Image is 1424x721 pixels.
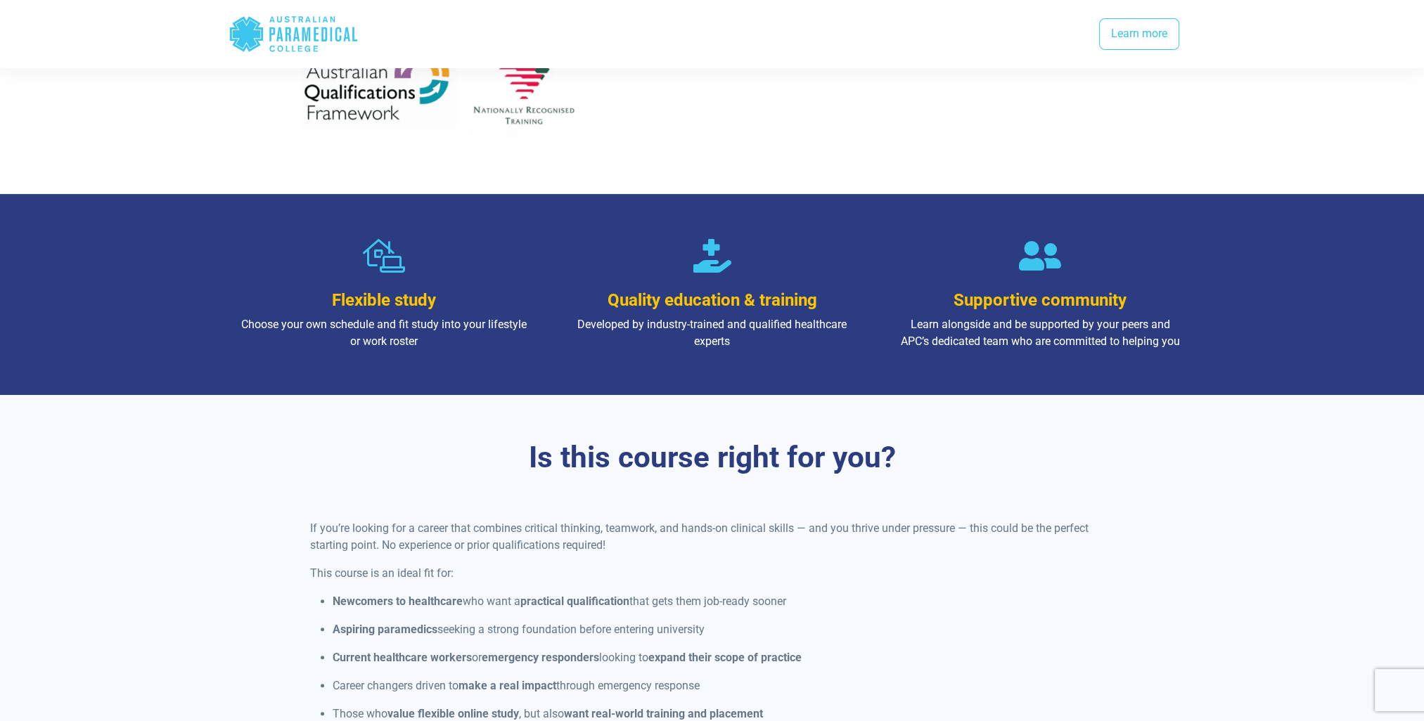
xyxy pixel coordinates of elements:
h3: Supportive community [896,290,1185,311]
strong: emergency responders [482,651,599,664]
strong: expand their scope of practice [648,651,802,664]
strong: Aspiring paramedics [333,623,437,636]
h3: Flexible study [240,290,529,311]
div: Australian Paramedical College [229,11,359,57]
h3: Quality education & training [567,290,857,311]
strong: practical qualification [520,595,629,608]
p: Career changers driven to through emergency response [333,677,1114,694]
p: If you’re looking for a career that combines critical thinking, teamwork, and hands-on clinical s... [310,520,1114,554]
p: Choose your own schedule and fit study into your lifestyle or work roster [240,316,529,350]
strong: want real-world training and placement [564,707,763,720]
strong: make a real impact [458,679,556,692]
strong: value flexible online study [387,707,519,720]
h3: Is this course right for you? [301,440,1124,476]
p: Learn alongside and be supported by your peers and APC’s dedicated team who are committed to help... [896,316,1185,350]
strong: Newcomers to healthcare [333,595,463,608]
strong: Current healthcare workers [333,651,472,664]
a: Learn more [1099,18,1179,51]
p: or looking to [333,649,1114,666]
p: Developed by industry-trained and qualified healthcare experts [567,316,857,350]
p: who want a that gets them job-ready sooner [333,593,1114,610]
p: This course is an ideal fit for: [310,565,1114,582]
p: seeking a strong foundation before entering university [333,621,1114,638]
